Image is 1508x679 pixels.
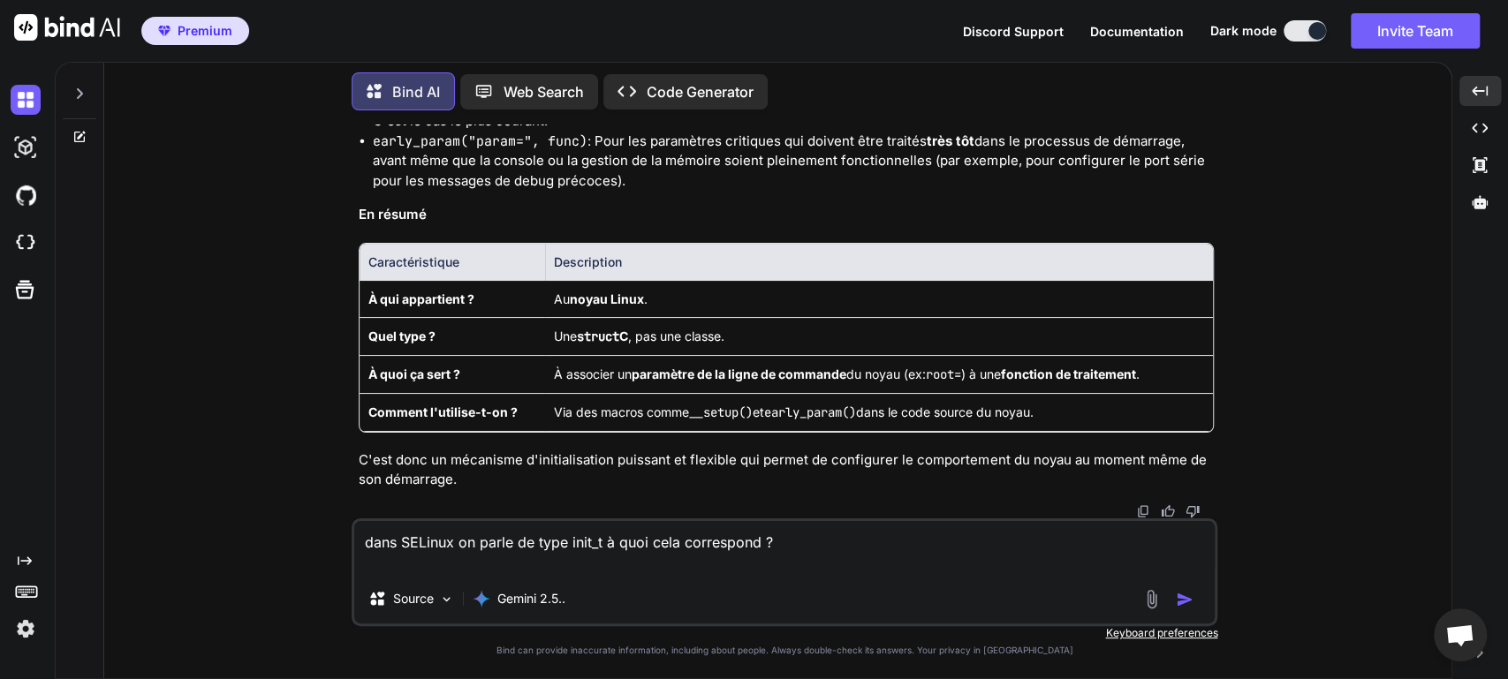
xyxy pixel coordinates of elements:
[14,14,120,41] img: Bind AI
[504,81,584,102] p: Web Search
[359,205,1214,225] h3: En résumé
[1001,366,1136,381] strong: fonction de traitement
[393,590,434,607] p: Source
[1161,504,1175,518] img: like
[1141,589,1162,609] img: attachment
[570,291,644,306] strong: noyau Linux
[1351,13,1480,49] button: Invite Team
[927,132,974,149] strong: très tôt
[1434,608,1487,661] div: Ouvrir le chat
[545,280,1214,317] td: Au .
[545,244,1214,281] th: Description
[963,22,1064,41] button: Discord Support
[1176,591,1194,608] img: icon
[1090,24,1184,39] span: Documentation
[439,592,454,607] img: Pick Models
[11,180,41,210] img: githubDark
[577,328,628,343] strong: C
[689,404,753,420] code: __setup()
[373,132,587,150] code: early_param("param=", func)
[577,328,619,344] code: struct
[360,244,544,281] th: Caractéristique
[11,614,41,644] img: settings
[11,85,41,115] img: darkChat
[368,328,436,343] strong: Quel type ?
[632,366,846,381] strong: paramètre de la ligne de commande
[368,404,518,419] strong: Comment l'utilise-t-on ?
[178,22,232,40] span: Premium
[1090,22,1184,41] button: Documentation
[368,291,474,306] strong: À qui appartient ?
[352,626,1217,640] p: Keyboard preferences
[373,132,1214,192] li: : Pour les paramètres critiques qui doivent être traités dans le processus de démarrage, avant mê...
[352,644,1217,657] p: Bind can provide inaccurate information, including about people. Always double-check its answers....
[11,132,41,162] img: darkAi-studio
[368,366,460,381] strong: À quoi ça sert ?
[926,366,961,382] code: root=
[545,393,1214,431] td: Via des macros comme et dans le code source du noyau.
[1210,22,1277,40] span: Dark mode
[359,450,1214,490] p: C'est donc un mécanisme d'initialisation puissant et flexible qui permet de configurer le comport...
[141,17,249,45] button: premiumPremium
[545,317,1214,355] td: Une , pas une classe.
[1186,504,1200,518] img: dislike
[354,521,1215,574] textarea: dans SELinux on parle de type init_t à quoi cela correspond ?
[545,355,1214,393] td: À associer un du noyau (ex: ) à une .
[392,81,440,102] p: Bind AI
[158,26,171,36] img: premium
[764,404,856,420] code: early_param()
[647,81,754,102] p: Code Generator
[497,590,565,607] p: Gemini 2.5..
[473,590,490,607] img: Gemini 2.5 Pro
[1136,504,1150,518] img: copy
[963,24,1064,39] span: Discord Support
[11,228,41,258] img: cloudideIcon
